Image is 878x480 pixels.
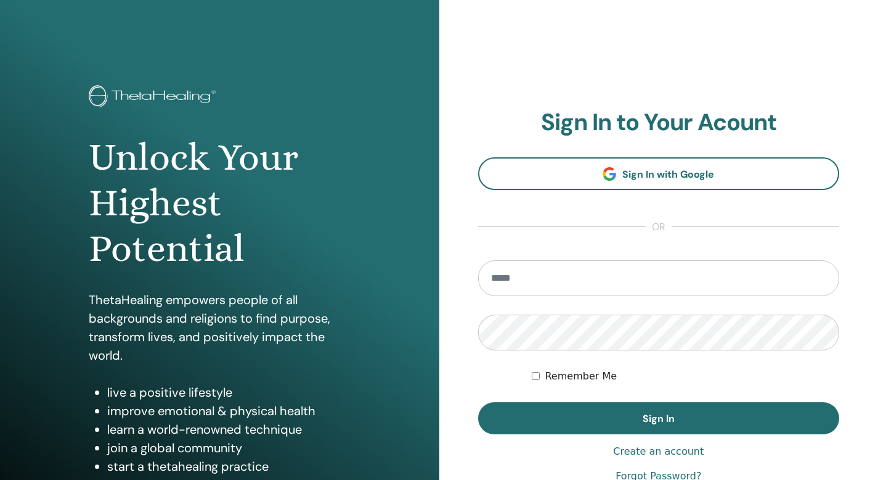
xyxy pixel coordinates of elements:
li: start a thetahealing practice [107,457,351,476]
span: Sign In [643,412,675,425]
label: Remember Me [545,369,617,384]
p: ThetaHealing empowers people of all backgrounds and religions to find purpose, transform lives, a... [89,291,351,365]
span: Sign In with Google [622,168,714,181]
a: Sign In with Google [478,157,840,190]
li: join a global community [107,439,351,457]
h2: Sign In to Your Acount [478,109,840,137]
a: Create an account [613,444,704,459]
li: live a positive lifestyle [107,383,351,402]
h1: Unlock Your Highest Potential [89,134,351,272]
div: Keep me authenticated indefinitely or until I manually logout [532,369,839,384]
li: improve emotional & physical health [107,402,351,420]
button: Sign In [478,402,840,434]
span: or [646,220,672,234]
li: learn a world-renowned technique [107,420,351,439]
